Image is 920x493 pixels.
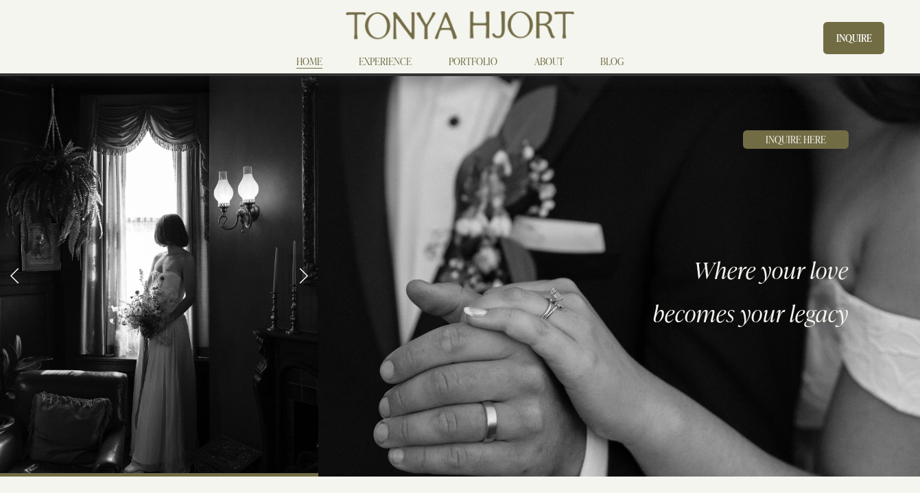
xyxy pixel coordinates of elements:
[296,53,322,69] a: HOME
[743,130,849,149] a: INQUIRE HERE
[343,6,577,45] img: Tonya Hjort
[600,53,624,69] a: BLOG
[449,53,497,69] a: PORTFOLIO
[566,258,849,282] h3: Where your love
[359,53,412,69] a: EXPERIENCE
[288,254,318,296] a: Next Slide
[823,22,884,54] a: INQUIRE
[566,301,849,325] h3: becomes your legacy
[534,53,564,69] a: ABOUT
